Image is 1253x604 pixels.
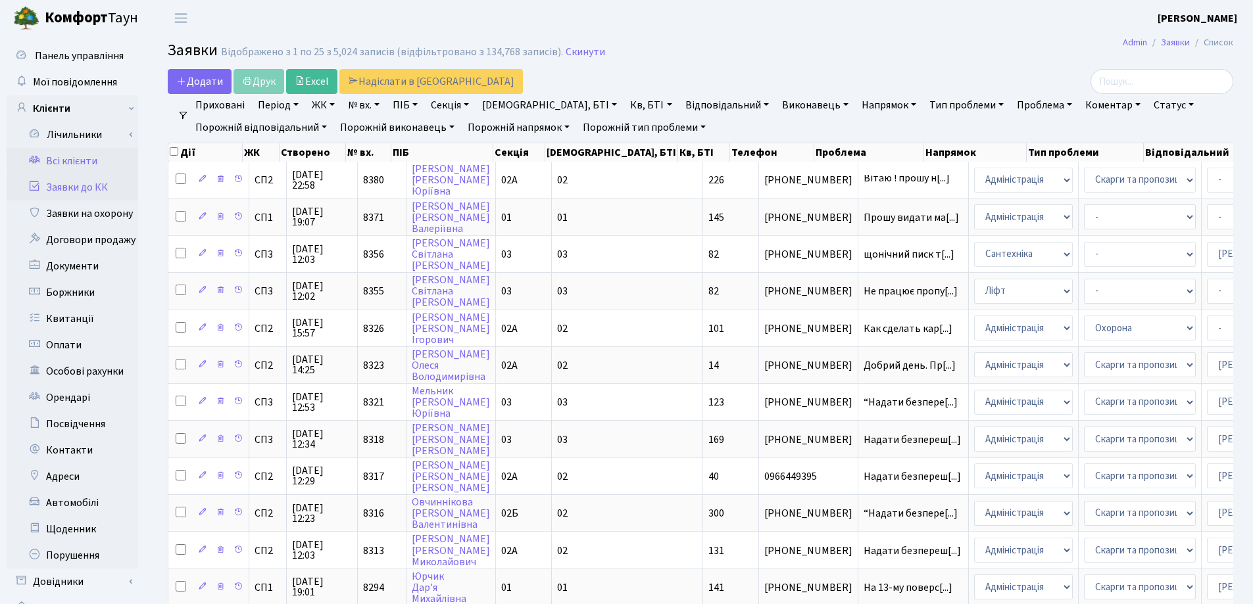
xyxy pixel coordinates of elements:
span: 02 [557,358,568,373]
span: 03 [557,432,568,447]
a: [PERSON_NAME] [1158,11,1237,26]
span: Додати [176,74,223,89]
a: Контакти [7,437,138,463]
span: 131 [708,544,724,558]
span: 02А [501,469,518,484]
span: 02Б [501,506,518,521]
a: Скинути [566,46,605,58]
span: “Надати безпере[...] [864,395,958,409]
span: Надати безпереш[...] [864,469,961,484]
a: Панель управління [7,43,138,69]
span: 03 [501,395,512,409]
span: Мої повідомлення [33,75,117,89]
span: 8380 [363,173,384,187]
span: 02 [557,321,568,336]
span: [DATE] 19:01 [292,576,352,597]
a: Автомобілі [7,490,138,516]
th: Кв, БТІ [678,143,730,162]
span: 02 [557,544,568,558]
a: Порожній тип проблеми [577,116,711,139]
span: 14 [708,358,719,373]
a: ЖК [307,94,340,116]
th: Секція [493,143,545,162]
span: СП2 [255,508,281,519]
a: Коментар [1080,94,1146,116]
b: Комфорт [45,7,108,28]
span: 01 [557,580,568,595]
span: Панель управління [35,49,124,63]
a: Особові рахунки [7,358,138,384]
span: [PHONE_NUMBER] [764,434,852,445]
a: [PERSON_NAME]Світлана[PERSON_NAME] [412,236,490,273]
span: [DATE] 12:23 [292,503,352,524]
span: СП2 [255,546,281,556]
a: ПІБ [387,94,423,116]
span: [PHONE_NUMBER] [764,582,852,593]
span: 03 [501,284,512,298]
a: Орендарі [7,384,138,411]
a: Порожній відповідальний [190,116,332,139]
th: № вх. [346,143,392,162]
a: [PERSON_NAME][PERSON_NAME][PERSON_NAME] [412,458,490,495]
span: СП1 [255,212,281,223]
span: СП3 [255,434,281,445]
span: 02 [557,173,568,187]
a: Заявки [1161,35,1190,49]
a: Додати [168,69,232,94]
span: 02А [501,358,518,373]
a: Клієнти [7,95,138,122]
th: ЖК [243,143,280,162]
span: 8323 [363,358,384,373]
a: Excel [286,69,337,94]
a: Проблема [1012,94,1077,116]
span: СП2 [255,360,281,371]
span: [DATE] 12:02 [292,281,352,302]
span: щонічний писк т[...] [864,247,954,262]
a: [PERSON_NAME][PERSON_NAME]Валеріївна [412,199,490,236]
a: Порожній виконавець [335,116,460,139]
a: Період [253,94,304,116]
span: [DATE] 12:29 [292,465,352,486]
span: [PHONE_NUMBER] [764,360,852,371]
li: Список [1190,35,1233,50]
th: Проблема [814,143,924,162]
span: [PHONE_NUMBER] [764,323,852,334]
a: Порушення [7,542,138,569]
span: СП3 [255,249,281,260]
span: 8356 [363,247,384,262]
a: № вх. [343,94,385,116]
a: Виконавець [777,94,854,116]
a: [PERSON_NAME][PERSON_NAME][PERSON_NAME] [412,421,490,458]
a: [PERSON_NAME][PERSON_NAME]Ігорович [412,310,490,347]
span: 169 [708,432,724,447]
span: 01 [501,580,512,595]
span: [PHONE_NUMBER] [764,249,852,260]
span: [PHONE_NUMBER] [764,212,852,223]
span: [PHONE_NUMBER] [764,546,852,556]
a: [PERSON_NAME]ОлесяВолодимирівна [412,347,490,384]
span: Таун [45,7,138,30]
a: Овчиннікова[PERSON_NAME]Валентинівна [412,495,490,532]
span: СП2 [255,471,281,482]
span: 01 [557,210,568,225]
span: 300 [708,506,724,521]
nav: breadcrumb [1103,29,1253,57]
a: Квитанції [7,306,138,332]
span: 101 [708,321,724,336]
span: [DATE] 12:53 [292,392,352,413]
span: 145 [708,210,724,225]
span: 03 [557,247,568,262]
th: [DEMOGRAPHIC_DATA], БТІ [545,143,678,162]
span: Прошу видати ма[...] [864,210,959,225]
a: Тип проблеми [924,94,1009,116]
span: Надати безпереш[...] [864,544,961,558]
a: Оплати [7,332,138,358]
span: 8317 [363,469,384,484]
a: Посвідчення [7,411,138,437]
img: logo.png [13,5,39,32]
span: На 13-му поверс[...] [864,580,952,595]
span: СП3 [255,286,281,296]
a: [DEMOGRAPHIC_DATA], БТІ [477,94,622,116]
a: Мельник[PERSON_NAME]Юріївна [412,384,490,421]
